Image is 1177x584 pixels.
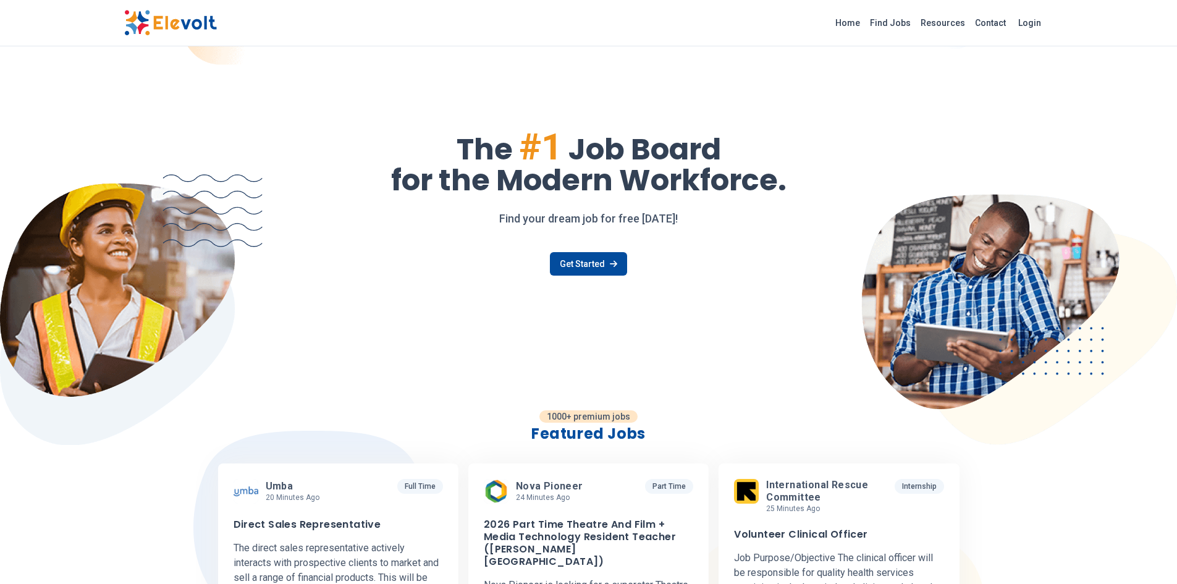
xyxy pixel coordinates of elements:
p: Internship [895,479,944,494]
a: Resources [916,13,970,33]
h3: 2026 Part Time Theatre And Film + Media Technology Resident Teacher ([PERSON_NAME][GEOGRAPHIC_DATA]) [484,518,693,568]
p: 20 minutes ago [266,493,319,502]
a: Get Started [550,252,627,276]
p: 25 minutes ago [766,504,889,514]
p: Part Time [645,479,693,494]
img: Nova Pioneer [484,479,508,504]
img: International Rescue Committee [734,479,759,504]
a: Contact [970,13,1011,33]
a: Login [1011,11,1048,35]
span: Nova Pioneer [516,480,583,493]
h3: Direct Sales Representative [234,518,381,531]
p: Find your dream job for free [DATE]! [124,210,1053,227]
a: Home [830,13,865,33]
img: Elevolt [124,10,217,36]
span: Umba [266,480,293,493]
h1: The Job Board for the Modern Workforce. [124,129,1053,195]
p: Full Time [397,479,443,494]
img: Umba [234,479,258,504]
a: Find Jobs [865,13,916,33]
span: #1 [519,125,562,169]
span: International Rescue Committee [766,479,884,504]
p: 24 minutes ago [516,493,588,502]
h3: Volunteer Clinical Officer [734,528,867,541]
